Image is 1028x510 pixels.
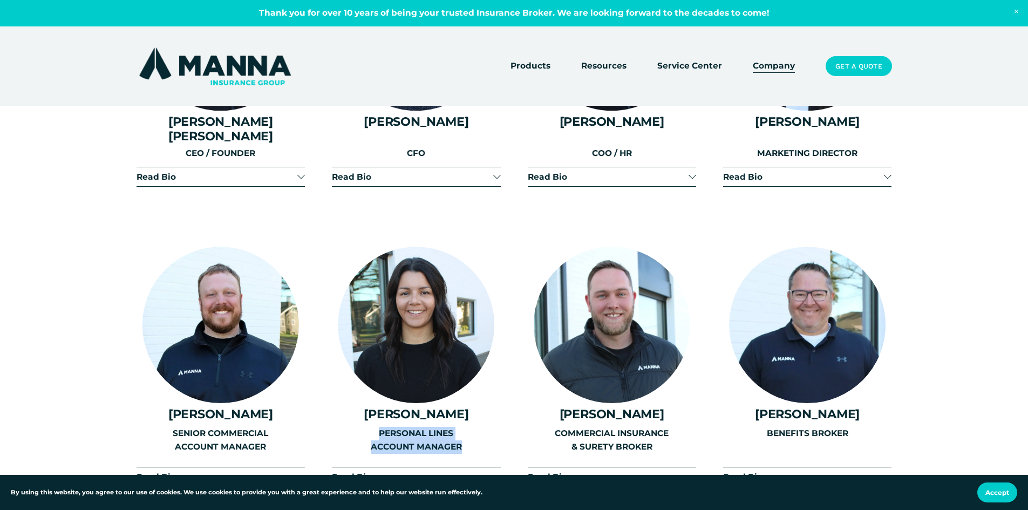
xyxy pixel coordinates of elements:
[723,147,891,160] p: MARKETING DIRECTOR
[528,407,696,421] h4: [PERSON_NAME]
[723,407,891,421] h4: [PERSON_NAME]
[528,427,696,453] p: COMMERCIAL INSURANCE & SURETY BROKER
[528,172,689,182] span: Read Bio
[510,59,550,74] a: folder dropdown
[332,467,500,486] button: Read Bio
[985,488,1009,497] span: Accept
[657,59,722,74] a: Service Center
[723,427,891,440] p: BENEFITS BROKER
[332,167,500,186] button: Read Bio
[11,488,482,498] p: By using this website, you agree to our use of cookies. We use cookies to provide you with a grea...
[137,407,305,421] h4: [PERSON_NAME]
[332,114,500,128] h4: [PERSON_NAME]
[332,427,500,453] p: PERSONAL LINES ACCOUNT MANAGER
[723,472,884,482] span: Read Bio
[528,167,696,186] button: Read Bio
[332,172,493,182] span: Read Bio
[723,114,891,128] h4: [PERSON_NAME]
[723,167,891,186] button: Read Bio
[753,59,795,74] a: Company
[528,147,696,160] p: COO / HR
[581,59,627,74] a: folder dropdown
[332,147,500,160] p: CFO
[137,427,305,453] p: SENIOR COMMERCIAL ACCOUNT MANAGER
[528,467,696,486] button: Read Bio
[826,56,891,77] a: Get a Quote
[581,59,627,73] span: Resources
[137,147,305,160] p: CEO / FOUNDER
[528,472,689,482] span: Read Bio
[137,45,294,87] img: Manna Insurance Group
[977,482,1017,502] button: Accept
[332,407,500,421] h4: [PERSON_NAME]
[510,59,550,73] span: Products
[137,472,297,482] span: Read Bio
[528,114,696,128] h4: [PERSON_NAME]
[137,467,305,486] button: Read Bio
[137,167,305,186] button: Read Bio
[137,172,297,182] span: Read Bio
[137,114,305,142] h4: [PERSON_NAME] [PERSON_NAME]
[332,472,493,482] span: Read Bio
[723,467,891,486] button: Read Bio
[723,172,884,182] span: Read Bio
